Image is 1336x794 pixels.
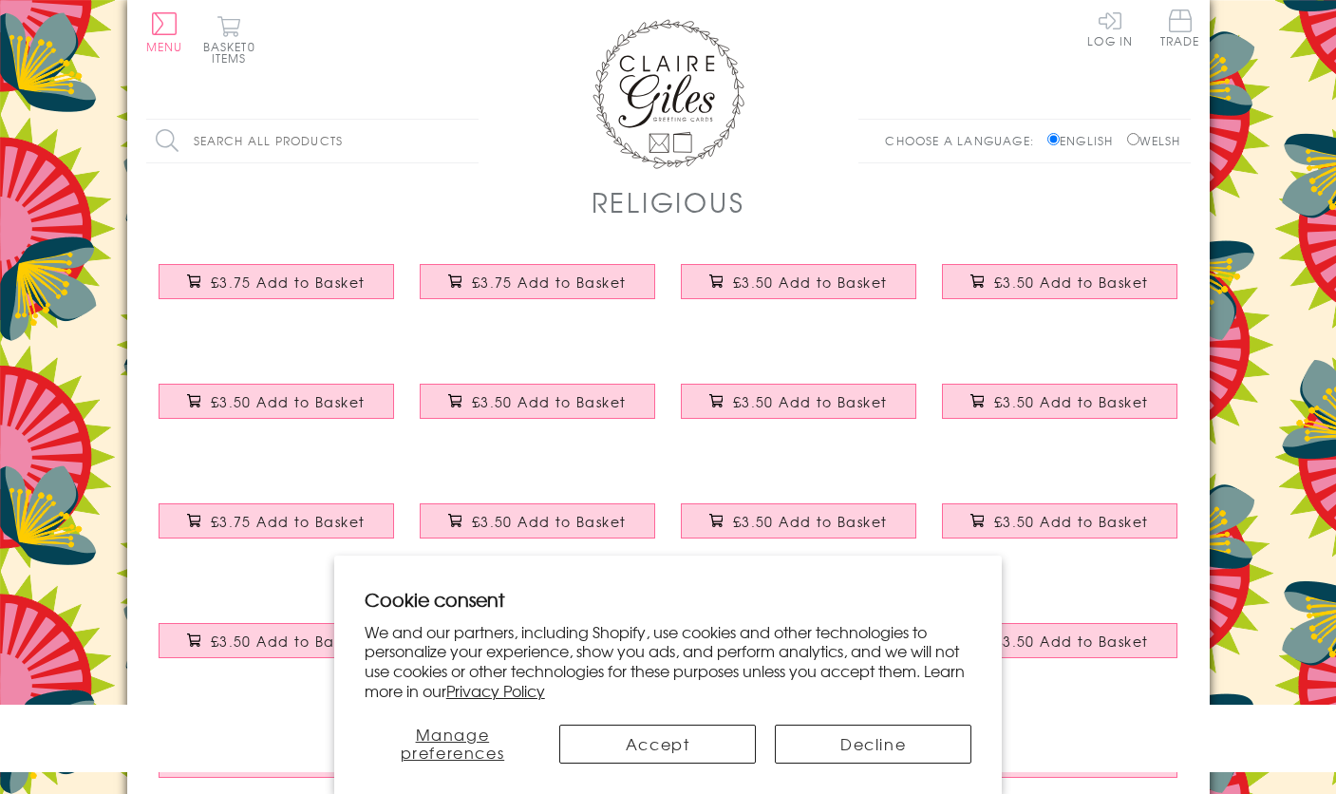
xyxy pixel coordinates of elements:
input: Search [460,120,479,162]
span: £3.50 Add to Basket [994,273,1149,292]
button: £3.50 Add to Basket [942,264,1177,299]
span: Trade [1160,9,1200,47]
span: £3.50 Add to Basket [211,392,366,411]
span: Manage preferences [401,723,505,764]
span: £3.50 Add to Basket [994,632,1149,651]
label: Welsh [1127,132,1181,149]
span: £3.50 Add to Basket [472,512,627,531]
h2: Cookie consent [365,586,972,613]
button: Basket0 items [203,15,255,64]
a: Religious Occassions Card, Pink Stars, Bat Mitzvah £3.50 Add to Basket [668,250,930,331]
span: £3.50 Add to Basket [994,512,1149,531]
label: English [1047,132,1122,149]
input: Search all products [146,120,479,162]
input: Welsh [1127,133,1139,145]
span: £3.50 Add to Basket [994,392,1149,411]
img: Claire Giles Greetings Cards [593,19,744,169]
a: Religious Occassions Card, Pink Flowers, Will you be my Godmother? £3.50 Add to Basket [930,250,1191,331]
button: £3.75 Add to Basket [159,264,394,299]
h1: Religious [592,182,745,221]
button: Menu [146,12,183,52]
span: £3.50 Add to Basket [733,273,888,292]
button: £3.50 Add to Basket [420,384,655,419]
p: Choose a language: [885,132,1044,149]
a: First Holy Communion Card, Pink Flowers, Embellished with pompoms £3.75 Add to Basket [407,250,668,331]
button: £3.50 Add to Basket [420,503,655,539]
button: £3.75 Add to Basket [420,264,655,299]
span: £3.50 Add to Basket [733,392,888,411]
button: £3.50 Add to Basket [681,503,916,539]
button: Manage preferences [365,725,540,764]
span: £3.50 Add to Basket [472,392,627,411]
span: £3.75 Add to Basket [211,273,366,292]
a: Confirmation Congratulations Card, Pink Dove, Embellished with a padded star £3.50 Add to Basket [930,609,1191,690]
a: First Holy Communion Card, Blue Flowers, Embellished with pompoms £3.75 Add to Basket [146,250,407,331]
p: We and our partners, including Shopify, use cookies and other technologies to personalize your ex... [365,622,972,701]
a: Religious Occassions Card, Pink Stars, Mazel Tov, Embellished with a padded star £3.50 Add to Basket [668,489,930,571]
a: Religious Occassions Card, Blue Circles, Thank You for being my Godfather £3.50 Add to Basket [146,369,407,451]
button: Accept [559,725,756,764]
button: £3.50 Add to Basket [681,384,916,419]
a: Bat Mitzvah Card, Pink Star, maxel tov, embellished with a fabric butterfly £3.50 Add to Basket [146,609,407,690]
a: Log In [1087,9,1133,47]
span: £3.50 Add to Basket [733,512,888,531]
a: Religious Occassions Card, Golden Stars, Mazel Tov £3.50 Add to Basket [407,489,668,571]
button: Decline [775,725,971,764]
a: Religious Occassions Card, Beads, First Holy Communion, Embellished with pompoms £3.75 Add to Basket [146,489,407,571]
button: £3.50 Add to Basket [942,384,1177,419]
button: £3.50 Add to Basket [159,384,394,419]
a: Religious Occassions Card, Blue Star, Mazel Tov, Embellished with a padded star £3.50 Add to Basket [930,369,1191,451]
a: Religious Occassions Card, Blue Star, Bar Mitzvah maxel tov £3.50 Add to Basket [930,489,1191,571]
button: £3.50 Add to Basket [681,264,916,299]
button: £3.50 Add to Basket [942,623,1177,658]
span: £3.75 Add to Basket [472,273,627,292]
button: £3.75 Add to Basket [159,503,394,539]
span: £3.50 Add to Basket [211,632,366,651]
button: £3.50 Add to Basket [159,623,394,658]
a: Religious Occassions Card, Flowers, Thank You for being my Godmother £3.50 Add to Basket [668,369,930,451]
input: English [1047,133,1060,145]
a: Trade [1160,9,1200,50]
a: Religious Occassions Card, Blue Stripes, Will you be my Godfather? £3.50 Add to Basket [407,369,668,451]
a: Privacy Policy [446,679,545,702]
span: £3.75 Add to Basket [211,512,366,531]
button: £3.50 Add to Basket [942,503,1177,539]
span: 0 items [212,38,255,66]
span: Menu [146,38,183,55]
